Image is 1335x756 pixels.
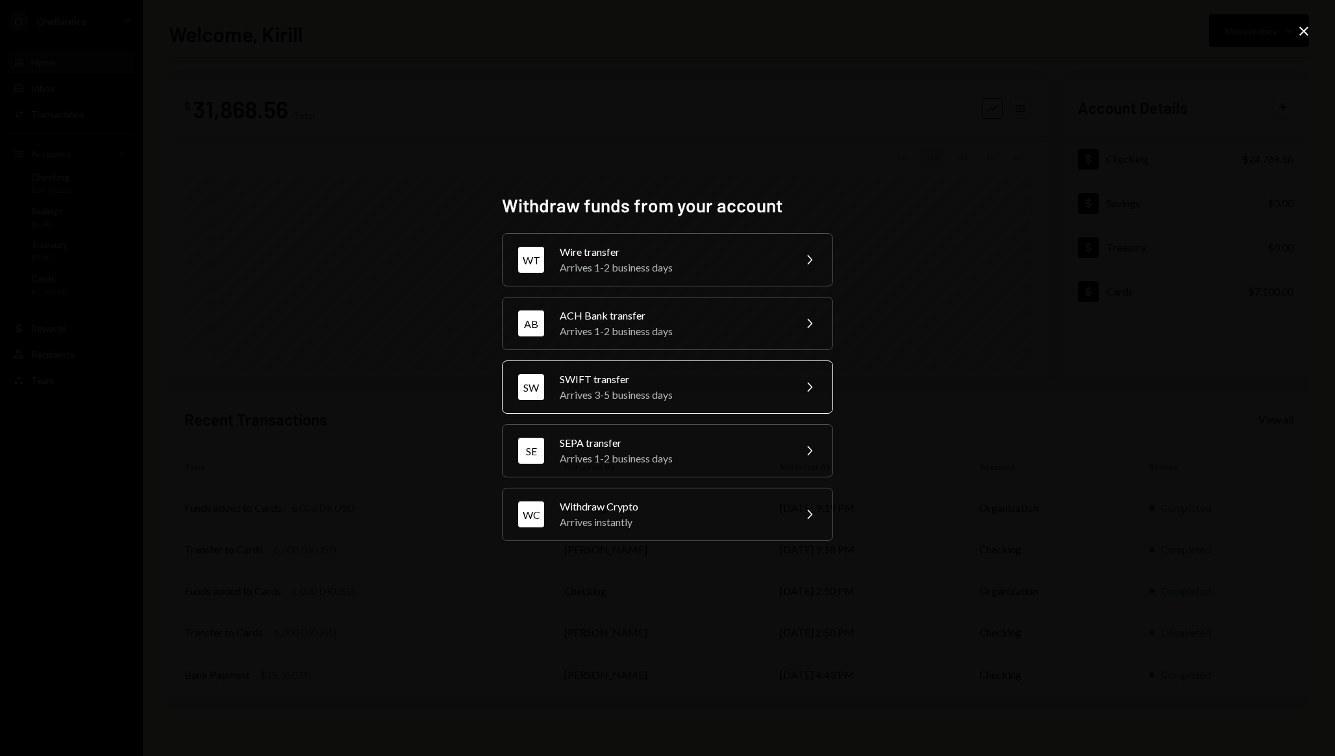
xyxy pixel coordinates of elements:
[502,193,833,218] h2: Withdraw funds from your account
[518,310,544,336] div: AB
[560,244,786,260] div: Wire transfer
[518,247,544,273] div: WT
[502,297,833,350] button: ABACH Bank transferArrives 1-2 business days
[518,374,544,400] div: SW
[502,233,833,286] button: WTWire transferArrives 1-2 business days
[560,372,786,387] div: SWIFT transfer
[502,360,833,414] button: SWSWIFT transferArrives 3-5 business days
[560,451,786,466] div: Arrives 1-2 business days
[518,438,544,464] div: SE
[560,323,786,339] div: Arrives 1-2 business days
[560,514,786,530] div: Arrives instantly
[502,488,833,541] button: WCWithdraw CryptoArrives instantly
[518,501,544,527] div: WC
[502,424,833,477] button: SESEPA transferArrives 1-2 business days
[560,308,786,323] div: ACH Bank transfer
[560,499,786,514] div: Withdraw Crypto
[560,387,786,403] div: Arrives 3-5 business days
[560,435,786,451] div: SEPA transfer
[560,260,786,275] div: Arrives 1-2 business days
